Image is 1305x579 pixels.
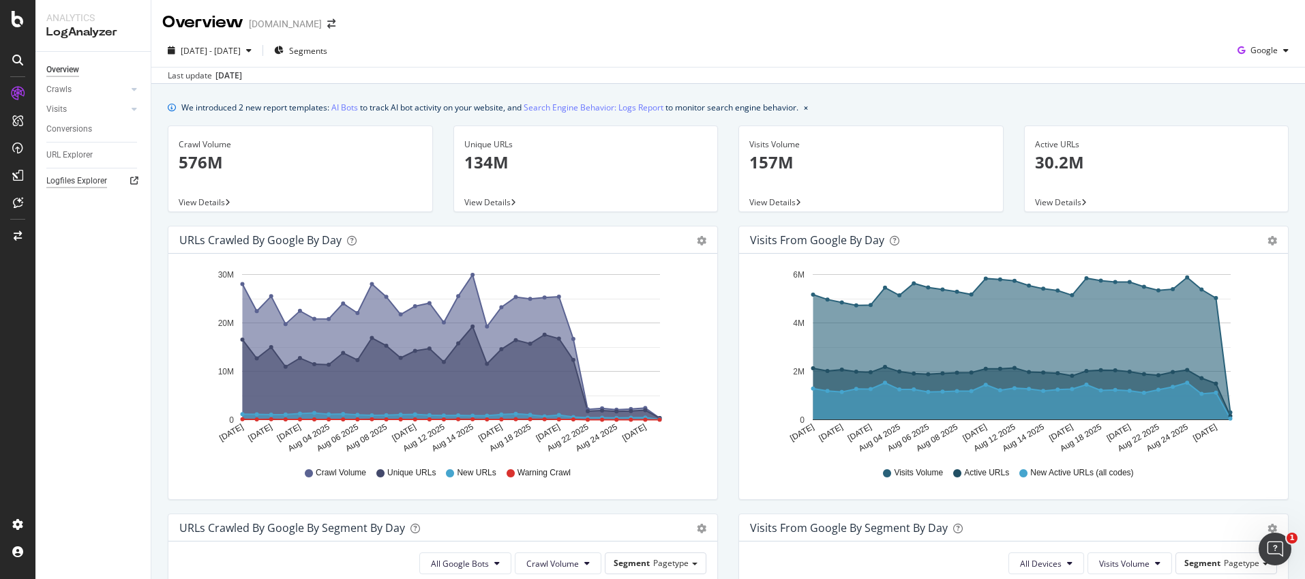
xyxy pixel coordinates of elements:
[1259,533,1291,565] iframe: Intercom live chat
[894,467,943,479] span: Visits Volume
[46,83,72,97] div: Crawls
[179,196,225,208] span: View Details
[750,265,1272,454] svg: A chart.
[46,122,92,136] div: Conversions
[289,45,327,57] span: Segments
[179,265,702,454] svg: A chart.
[1105,422,1132,443] text: [DATE]
[750,521,948,535] div: Visits from Google By Segment By Day
[857,422,902,454] text: Aug 04 2025
[181,100,798,115] div: We introduced 2 new report templates: to track AI bot activity on your website, and to monitor se...
[1191,422,1218,443] text: [DATE]
[286,422,331,454] text: Aug 04 2025
[749,138,993,151] div: Visits Volume
[457,467,496,479] span: New URLs
[914,422,959,454] text: Aug 08 2025
[179,138,422,151] div: Crawl Volume
[793,318,805,328] text: 4M
[1058,422,1103,454] text: Aug 18 2025
[1035,196,1081,208] span: View Details
[1267,236,1277,246] div: gear
[168,70,242,82] div: Last update
[972,422,1017,454] text: Aug 12 2025
[697,236,706,246] div: gear
[181,45,241,57] span: [DATE] - [DATE]
[788,422,815,443] text: [DATE]
[46,102,67,117] div: Visits
[430,422,475,454] text: Aug 14 2025
[391,422,418,443] text: [DATE]
[524,100,663,115] a: Search Engine Behavior: Logs Report
[1035,151,1278,174] p: 30.2M
[750,233,884,247] div: Visits from Google by day
[817,422,845,443] text: [DATE]
[316,467,366,479] span: Crawl Volume
[46,63,141,77] a: Overview
[515,552,601,574] button: Crawl Volume
[162,40,257,61] button: [DATE] - [DATE]
[487,422,532,454] text: Aug 18 2025
[653,557,689,569] span: Pagetype
[1287,533,1297,544] span: 1
[46,148,93,162] div: URL Explorer
[1232,40,1294,61] button: Google
[269,40,333,61] button: Segments
[1030,467,1133,479] span: New Active URLs (all codes)
[1047,422,1075,443] text: [DATE]
[800,415,805,425] text: 0
[218,318,234,328] text: 20M
[464,138,708,151] div: Unique URLs
[574,422,619,454] text: Aug 24 2025
[1250,44,1278,56] span: Google
[614,557,650,569] span: Segment
[1008,552,1084,574] button: All Devices
[620,422,648,443] text: [DATE]
[46,174,107,188] div: Logfiles Explorer
[1020,558,1062,569] span: All Devices
[179,233,342,247] div: URLs Crawled by Google by day
[46,148,141,162] a: URL Explorer
[168,100,1289,115] div: info banner
[331,100,358,115] a: AI Bots
[247,422,274,443] text: [DATE]
[1267,524,1277,533] div: gear
[961,422,989,443] text: [DATE]
[846,422,873,443] text: [DATE]
[477,422,504,443] text: [DATE]
[749,196,796,208] span: View Details
[229,415,234,425] text: 0
[217,422,245,443] text: [DATE]
[46,25,140,40] div: LogAnalyzer
[46,102,127,117] a: Visits
[46,122,141,136] a: Conversions
[964,467,1009,479] span: Active URLs
[517,467,571,479] span: Warning Crawl
[327,19,335,29] div: arrow-right-arrow-left
[1087,552,1172,574] button: Visits Volume
[749,151,993,174] p: 157M
[526,558,579,569] span: Crawl Volume
[800,98,811,117] button: close banner
[315,422,360,454] text: Aug 06 2025
[179,521,405,535] div: URLs Crawled by Google By Segment By Day
[387,467,436,479] span: Unique URLs
[218,270,234,280] text: 30M
[1001,422,1046,454] text: Aug 14 2025
[218,367,234,376] text: 10M
[46,63,79,77] div: Overview
[1035,138,1278,151] div: Active URLs
[46,174,141,188] a: Logfiles Explorer
[1099,558,1150,569] span: Visits Volume
[1116,422,1161,454] text: Aug 22 2025
[215,70,242,82] div: [DATE]
[464,151,708,174] p: 134M
[535,422,562,443] text: [DATE]
[697,524,706,533] div: gear
[249,17,322,31] div: [DOMAIN_NAME]
[275,422,303,443] text: [DATE]
[46,11,140,25] div: Analytics
[179,151,422,174] p: 576M
[162,11,243,34] div: Overview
